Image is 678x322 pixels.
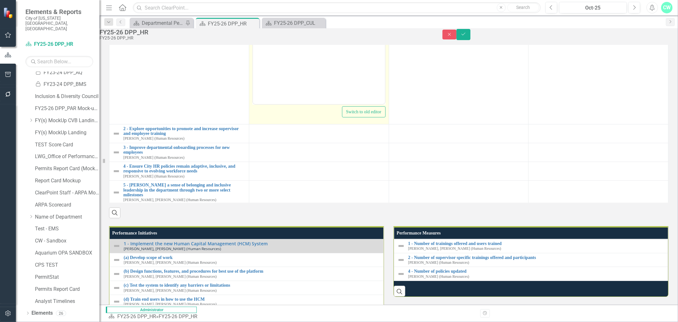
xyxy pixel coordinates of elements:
[25,41,93,48] a: FY25-26 DPP_HR
[408,241,665,246] a: 1 - Number of trainings offered and users trained
[124,283,380,288] a: (c) Test the system to identify any barriers or limitations
[342,106,386,117] button: Switch to old editor
[110,267,384,281] td: Double-Click to Edit Right Click for Context Menu
[661,2,673,13] button: CW
[124,302,217,306] small: [PERSON_NAME], [PERSON_NAME] (Human Resources)
[35,105,99,112] a: FY25-26 DPP_PAR Mock-up layout
[110,253,384,267] td: Double-Click to Edit Right Click for Context Menu
[397,270,405,278] img: Not Defined
[113,298,120,305] img: Not Defined
[35,81,99,88] a: FY23-24 DPP_BMS
[31,310,53,317] a: Elements
[56,311,66,316] div: 26
[35,262,99,269] a: CPS TEST
[408,269,665,274] a: 4 - Number of policies updated
[124,297,380,302] a: (d) Train end users in how to use the HCM
[35,177,99,185] a: Report Card Mockup
[394,267,668,281] td: Double-Click to Edit Right Click for Context Menu
[561,4,625,12] div: Oct-25
[99,36,430,40] div: FY25-26 DPP_HR
[123,136,184,141] small: [PERSON_NAME] (Human Resources)
[123,156,184,160] small: [PERSON_NAME] (Human Resources)
[113,256,120,264] img: Not Defined
[35,213,99,221] a: Name of Department
[142,19,184,27] div: Departmental Performance Plans
[123,164,246,174] a: 4 - Ensure City HR policies remain adaptive, inclusive, and responsive to evolving workforce needs
[25,8,93,16] span: Elements & Reports
[35,117,99,124] a: FY(s) MockUp CVB Landing Page
[25,16,93,31] small: City of [US_STATE][GEOGRAPHIC_DATA], [GEOGRAPHIC_DATA]
[124,275,217,279] small: [PERSON_NAME], [PERSON_NAME] (Human Resources)
[35,69,99,76] a: FY23-24 DPP_AQ
[124,241,380,246] a: 1 - Implement the new Human Capital Management (HCM) System
[110,239,384,253] td: Double-Click to Edit Right Click for Context Menu
[35,249,99,257] a: Aquarium OPA SANDBOX
[123,183,246,197] a: 5 - [PERSON_NAME] a sense of belonging and inclusive leadership in the department through two or ...
[35,153,99,160] a: LWG_Office of Performance & Accountability (Copy)
[113,130,120,137] img: Not Defined
[124,247,221,251] small: [PERSON_NAME], [PERSON_NAME] (Human Resources)
[99,29,430,36] div: FY25-26 DPP_HR
[559,2,627,13] button: Oct-25
[124,289,217,293] small: [PERSON_NAME], [PERSON_NAME] (Human Resources)
[113,270,120,278] img: Not Defined
[159,313,197,319] div: FY25-26 DPP_HR
[124,261,217,265] small: [PERSON_NAME], [PERSON_NAME] (Human Resources)
[397,242,405,250] img: Not Defined
[394,253,668,267] td: Double-Click to Edit Right Click for Context Menu
[35,93,99,100] a: Inclusion & Diversity Council
[123,126,246,136] a: 2 - Explore opportunities to promote and increase supervisor and employee training
[123,145,246,155] a: 3 - Improve departmental onboarding processes for new employees
[35,201,99,209] a: ARPA Scorecard
[408,255,665,260] a: 2 - Number of supervisor specific trainings offered and participants
[35,286,99,293] a: Permits Report Card
[3,7,14,18] img: ClearPoint Strategy
[394,239,668,253] td: Double-Click to Edit Right Click for Context Menu
[113,242,120,250] img: Not Defined
[35,141,99,149] a: TEST Score Card
[113,284,120,292] img: Not Defined
[408,275,469,279] small: [PERSON_NAME] (Human Resources)
[208,20,258,28] div: FY25-26 DPP_HR
[124,255,380,260] a: (a) Develop scope of work
[35,225,99,233] a: Test - EMS
[108,313,200,320] div: »
[274,19,324,27] div: FY25-26 DPP_CUL
[117,313,156,319] a: FY25-26 DPP_HR
[35,189,99,197] a: ClearPoint Staff - ARPA Mockup
[110,295,384,309] td: Double-Click to Edit Right Click for Context Menu
[131,19,184,27] a: Departmental Performance Plans
[124,269,380,274] a: (b) Design functions, features, and procedures for best use of the platform
[25,56,93,67] input: Search Below...
[133,2,541,13] input: Search ClearPoint...
[35,237,99,245] a: CW - Sandbox
[507,3,539,12] button: Search
[516,5,530,10] span: Search
[35,165,99,172] a: Permits Report Card (Mockup In Progress)
[397,256,405,264] img: Not Defined
[408,261,469,265] small: [PERSON_NAME] (Human Resources)
[408,247,501,251] small: [PERSON_NAME], [PERSON_NAME] (Human Resources)
[113,149,120,156] img: Not Defined
[35,274,99,281] a: PermitStat
[35,298,99,305] a: Analyst Timelines
[106,307,197,313] span: Administrator
[35,129,99,136] a: FY(s) MockUp Landing
[123,198,216,202] small: [PERSON_NAME], [PERSON_NAME] (Human Resources)
[113,167,120,175] img: Not Defined
[113,189,120,196] img: Not Defined
[123,174,184,178] small: [PERSON_NAME] (Human Resources)
[264,19,324,27] a: FY25-26 DPP_CUL
[110,281,384,295] td: Double-Click to Edit Right Click for Context Menu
